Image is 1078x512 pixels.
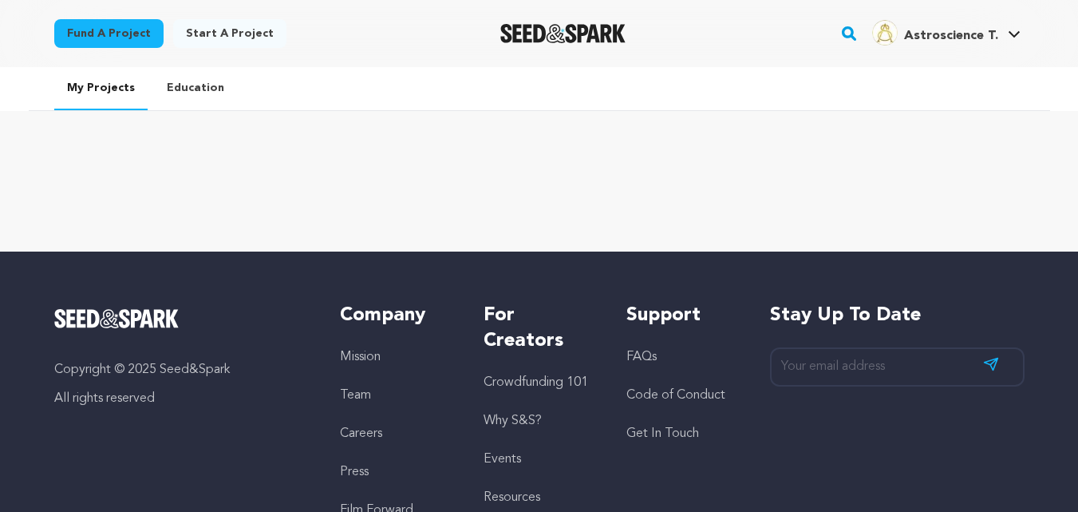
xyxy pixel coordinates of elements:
a: Fund a project [54,19,164,48]
img: b965ccbfd9132eb9.jpg [872,20,898,46]
a: Careers [340,427,382,440]
a: Astroscience T.'s Profile [869,17,1024,46]
div: Astroscience T.'s Profile [872,20,998,46]
a: Seed&Spark Homepage [500,24,626,43]
a: Get In Touch [626,427,699,440]
a: Why S&S? [484,415,542,427]
a: Seed&Spark Homepage [54,309,309,328]
h5: For Creators [484,303,594,354]
span: Astroscience T.'s Profile [869,17,1024,50]
a: Team [340,389,371,402]
h5: Company [340,303,451,328]
p: All rights reserved [54,389,309,408]
a: Education [154,67,237,109]
p: Copyright © 2025 Seed&Spark [54,360,309,379]
h5: Stay up to date [770,303,1025,328]
a: Mission [340,351,381,363]
a: Crowdfunding 101 [484,376,588,389]
a: My Projects [54,67,148,110]
img: Seed&Spark Logo Dark Mode [500,24,626,43]
input: Your email address [770,347,1025,387]
a: FAQs [626,351,657,363]
a: Start a project [173,19,286,48]
a: Press [340,466,369,478]
h5: Support [626,303,737,328]
img: Seed&Spark Logo [54,309,180,328]
a: Code of Conduct [626,389,725,402]
a: Resources [484,491,540,504]
a: Events [484,453,521,466]
span: Astroscience T. [904,30,998,42]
